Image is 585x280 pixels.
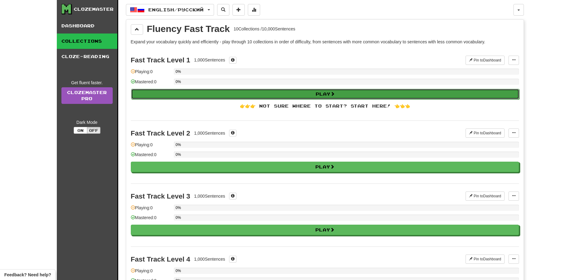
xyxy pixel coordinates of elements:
[217,4,229,16] button: Search sentences
[61,119,113,125] div: Dark Mode
[131,162,519,172] button: Play
[131,142,171,152] div: Playing: 0
[131,192,190,200] div: Fast Track Level 3
[194,256,225,262] div: 1,000 Sentences
[57,18,117,34] a: Dashboard
[466,56,505,65] button: Pin toDashboard
[131,56,190,64] div: Fast Track Level 1
[4,272,51,278] span: Open feedback widget
[131,103,519,109] div: 👉👉👉 Not sure where to start? Start here! 👈👈👈
[466,254,505,264] button: Pin toDashboard
[57,49,117,64] a: Cloze-Reading
[131,69,171,79] div: Playing: 0
[61,80,113,86] div: Get fluent faster.
[232,4,245,16] button: Add sentence to collection
[74,127,87,134] button: On
[87,127,100,134] button: Off
[74,6,114,12] div: Clozemaster
[131,152,171,162] div: Mastered: 0
[147,24,230,34] div: Fluency Fast Track
[248,4,260,16] button: More stats
[466,191,505,201] button: Pin toDashboard
[194,130,225,136] div: 1,000 Sentences
[234,26,295,32] div: 10 Collections / 10,000 Sentences
[61,87,113,104] a: ClozemasterPro
[131,129,190,137] div: Fast Track Level 2
[131,39,519,45] p: Expand your vocabulary quickly and efficiently - play through 10 collections in order of difficul...
[148,7,204,12] span: English / Русский
[131,268,171,278] div: Playing: 0
[131,225,519,235] button: Play
[131,79,171,89] div: Mastered: 0
[194,193,225,199] div: 1,000 Sentences
[57,34,117,49] a: Collections
[194,57,225,63] div: 1,000 Sentences
[131,255,190,263] div: Fast Track Level 4
[466,128,505,138] button: Pin toDashboard
[131,205,171,215] div: Playing: 0
[131,215,171,225] div: Mastered: 0
[126,4,214,16] button: English/Русский
[131,89,519,99] button: Play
